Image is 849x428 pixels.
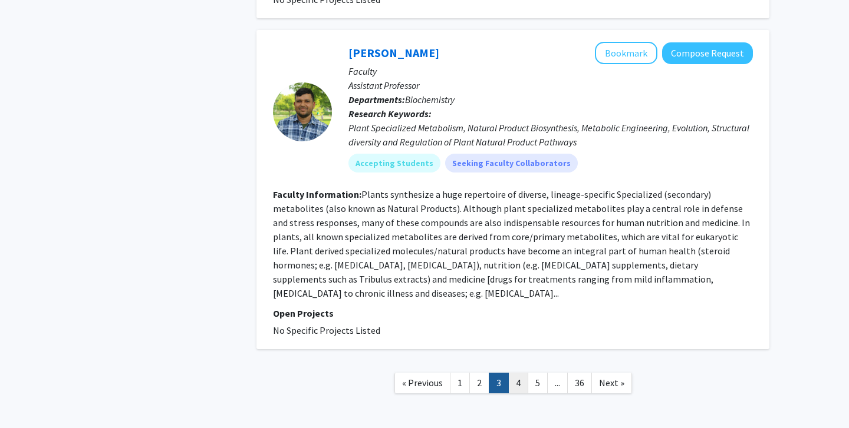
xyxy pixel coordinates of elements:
[405,94,455,105] span: Biochemistry
[599,377,624,389] span: Next »
[528,373,548,393] a: 5
[402,377,443,389] span: « Previous
[469,373,489,393] a: 2
[591,373,632,393] a: Next
[508,373,528,393] a: 4
[445,154,578,172] mat-chip: Seeking Faculty Collaborators
[273,188,361,200] b: Faculty Information:
[450,373,470,393] a: 1
[273,324,380,336] span: No Specific Projects Listed
[662,42,753,64] button: Compose Request to Prashant Sonawane
[555,377,560,389] span: ...
[348,78,753,92] p: Assistant Professor
[273,188,750,299] fg-read-more: Plants synthesize a huge repertoire of diverse, lineage-specific Specialized (secondary) metaboli...
[348,94,405,105] b: Departments:
[348,64,753,78] p: Faculty
[256,361,769,409] nav: Page navigation
[489,373,509,393] a: 3
[595,42,657,64] button: Add Prashant Sonawane to Bookmarks
[567,373,592,393] a: 36
[348,108,432,120] b: Research Keywords:
[9,375,50,419] iframe: Chat
[394,373,450,393] a: Previous
[273,306,753,320] p: Open Projects
[348,154,440,172] mat-chip: Accepting Students
[348,45,439,60] a: [PERSON_NAME]
[348,121,753,149] div: Plant Specialized Metabolism, Natural Product Biosynthesis, Metabolic Engineering, Evolution, Str...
